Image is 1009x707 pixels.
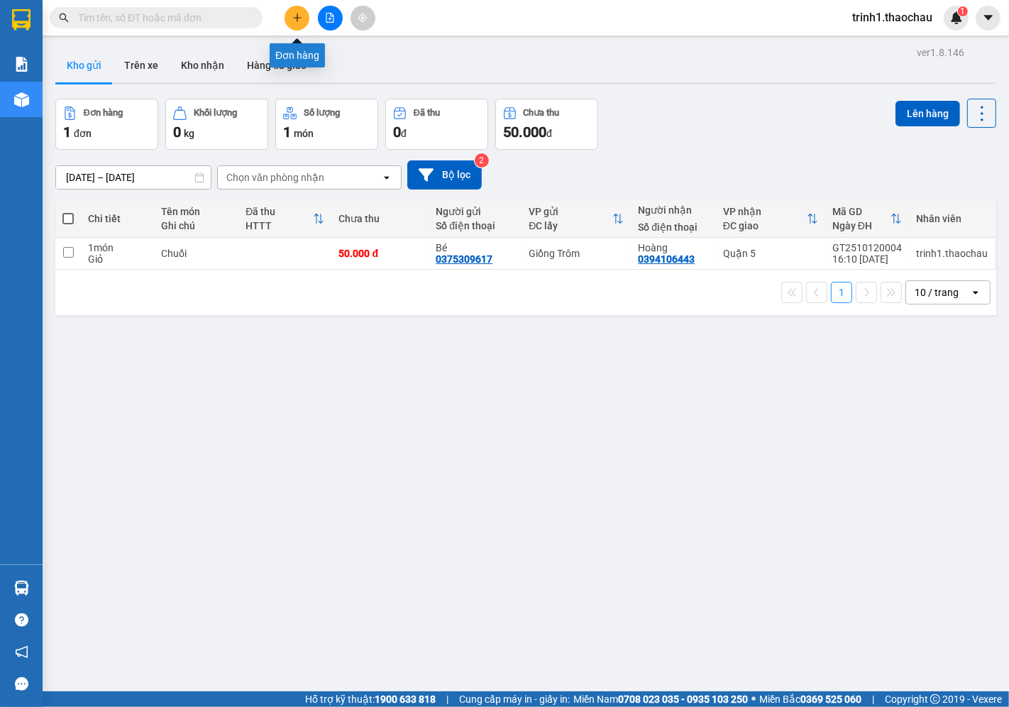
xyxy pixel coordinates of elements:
div: Đã thu [414,108,440,118]
img: warehouse-icon [14,581,29,596]
button: plus [285,6,309,31]
button: caret-down [976,6,1000,31]
div: Đơn hàng [84,108,123,118]
span: aim [358,13,368,23]
div: 0375309617 [436,253,492,265]
span: đơn [74,128,92,139]
span: search [59,13,69,23]
span: copyright [930,694,940,704]
span: 1 [283,124,291,141]
sup: 2 [475,153,489,168]
span: Miền Nam [573,691,748,707]
button: Lên hàng [895,101,960,126]
img: logo-vxr [12,9,31,31]
svg: open [381,172,392,183]
th: Toggle SortBy [238,200,331,238]
sup: 1 [958,6,968,16]
button: 1 [831,282,852,303]
div: Chưa thu [524,108,560,118]
div: 50.000 đ [338,248,421,259]
span: ⚪️ [751,696,756,702]
img: warehouse-icon [14,92,29,107]
img: icon-new-feature [950,11,963,24]
div: Giồng Trôm [529,248,624,259]
img: solution-icon [14,57,29,72]
button: Đơn hàng1đơn [55,99,158,150]
svg: open [970,287,981,298]
div: GT2510120004 [832,242,902,253]
span: 1 [960,6,965,16]
span: kg [184,128,194,139]
div: Mã GD [832,206,891,217]
div: Bé [436,242,514,253]
span: trinh1.thaochau [841,9,944,26]
div: Tên món [161,206,232,217]
div: trinh1.thaochau [916,248,988,259]
div: Đã thu [246,206,313,217]
div: ver 1.8.146 [917,45,964,60]
input: Select a date range. [56,166,211,189]
div: Ghi chú [161,220,232,231]
span: | [446,691,448,707]
div: Chọn văn phòng nhận [226,170,324,185]
div: 10 / trang [915,285,959,300]
span: đ [546,128,552,139]
div: Số điện thoại [436,220,514,231]
button: aim [351,6,375,31]
div: Người gửi [436,206,514,217]
div: Quận 5 [723,248,818,259]
div: 0394106443 [638,253,695,265]
button: Đã thu0đ [385,99,488,150]
div: Giỏ [88,253,147,265]
span: 50.000 [503,124,546,141]
div: ĐC giao [723,220,807,231]
div: ĐC lấy [529,220,612,231]
span: | [872,691,874,707]
button: Kho nhận [170,48,236,82]
span: 0 [393,124,401,141]
span: 0 [173,124,181,141]
div: HTTT [246,220,313,231]
strong: 1900 633 818 [375,694,436,705]
span: Miền Bắc [759,691,861,707]
button: Số lượng1món [275,99,378,150]
div: 1 món [88,242,147,253]
div: Số lượng [304,108,340,118]
div: Khối lượng [194,108,237,118]
span: món [294,128,314,139]
span: đ [401,128,407,139]
div: Số điện thoại [638,221,709,233]
strong: 0708 023 035 - 0935 103 250 [618,694,748,705]
input: Tìm tên, số ĐT hoặc mã đơn [78,10,246,26]
div: Chi tiết [88,213,147,224]
span: question-circle [15,613,28,627]
div: Hoàng [638,242,709,253]
div: 16:10 [DATE] [832,253,902,265]
span: notification [15,645,28,659]
span: message [15,677,28,691]
span: Cung cấp máy in - giấy in: [459,691,570,707]
div: Nhân viên [916,213,988,224]
span: 1 [63,124,71,141]
span: caret-down [982,11,995,24]
span: file-add [325,13,335,23]
strong: 0369 525 060 [800,694,861,705]
div: Chưa thu [338,213,421,224]
button: Kho gửi [55,48,113,82]
button: Bộ lọc [407,160,482,190]
div: VP nhận [723,206,807,217]
div: Chuối [161,248,232,259]
span: Hỗ trợ kỹ thuật: [305,691,436,707]
button: Khối lượng0kg [165,99,268,150]
div: Người nhận [638,204,709,216]
div: VP gửi [529,206,612,217]
th: Toggle SortBy [522,200,631,238]
button: file-add [318,6,343,31]
button: Chưa thu50.000đ [495,99,598,150]
th: Toggle SortBy [825,200,909,238]
button: Trên xe [113,48,170,82]
div: Ngày ĐH [832,220,891,231]
button: Hàng đã giao [236,48,318,82]
th: Toggle SortBy [716,200,825,238]
span: plus [292,13,302,23]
